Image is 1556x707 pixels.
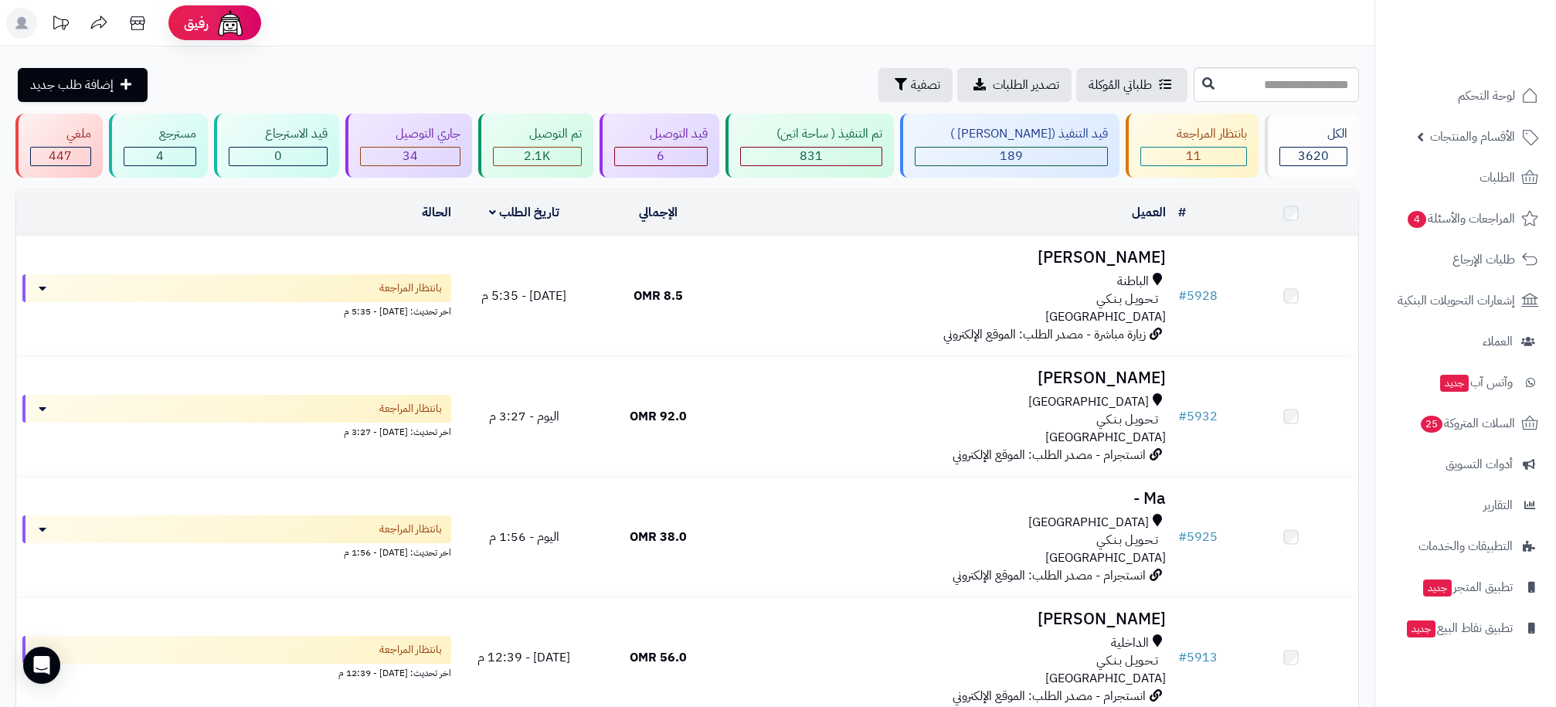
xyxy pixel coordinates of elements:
[614,125,708,143] div: قيد التوصيل
[732,369,1166,387] h3: [PERSON_NAME]
[1384,405,1547,442] a: السلات المتروكة25
[1407,620,1435,637] span: جديد
[1096,532,1158,549] span: تـحـويـل بـنـكـي
[475,114,596,178] a: تم التوصيل 2.1K
[1178,287,1218,305] a: #5928
[49,147,72,165] span: 447
[106,114,212,178] a: مسترجع 4
[722,114,897,178] a: تم التنفيذ ( ساحة اتين) 831
[12,114,106,178] a: ملغي 447
[1096,291,1158,308] span: تـحـويـل بـنـكـي
[342,114,476,178] a: جاري التوصيل 34
[741,148,882,165] div: 831
[1384,569,1547,606] a: تطبيق المتجرجديد
[1423,580,1452,597] span: جديد
[1089,76,1152,94] span: طلباتي المُوكلة
[1028,514,1149,532] span: [GEOGRAPHIC_DATA]
[23,647,60,684] div: Open Intercom Messenger
[1480,167,1515,189] span: الطلبات
[494,148,581,165] div: 2098
[1422,576,1513,598] span: تطبيق المتجر
[1178,648,1187,667] span: #
[1420,415,1444,433] span: 25
[943,325,1146,344] span: زيارة مباشرة - مصدر الطلب: الموقع الإلكتروني
[1096,652,1158,670] span: تـحـويـل بـنـكـي
[911,76,940,94] span: تصفية
[657,147,664,165] span: 6
[1483,495,1513,516] span: التقارير
[1076,68,1187,102] a: طلباتي المُوكلة
[1141,148,1246,165] div: 11
[1140,125,1247,143] div: بانتظار المراجعة
[274,147,282,165] span: 0
[30,76,114,94] span: إضافة طلب جديد
[481,287,566,305] span: [DATE] - 5:35 م
[18,68,148,102] a: إضافة طلب جديد
[1384,610,1547,647] a: تطبيق نقاط البيعجديد
[1405,617,1513,639] span: تطبيق نقاط البيع
[1262,114,1363,178] a: الكل3620
[732,610,1166,628] h3: [PERSON_NAME]
[1398,290,1515,311] span: إشعارات التحويلات البنكية
[957,68,1072,102] a: تصدير الطلبات
[1446,454,1513,475] span: أدوات التسويق
[1483,331,1513,352] span: العملاء
[379,642,442,658] span: بانتظار المراجعة
[1452,249,1515,270] span: طلبات الإرجاع
[1045,428,1166,447] span: [GEOGRAPHIC_DATA]
[1117,273,1149,291] span: الباطنة
[1418,535,1513,557] span: التطبيقات والخدمات
[1186,147,1201,165] span: 11
[1000,147,1023,165] span: 189
[403,147,418,165] span: 34
[422,203,451,222] a: الحالة
[800,147,823,165] span: 831
[1430,126,1515,148] span: الأقسام والمنتجات
[1028,393,1149,411] span: [GEOGRAPHIC_DATA]
[1178,287,1187,305] span: #
[489,203,559,222] a: تاريخ الطلب
[524,147,550,165] span: 2.1K
[379,280,442,296] span: بانتظار المراجعة
[41,8,80,42] a: تحديثات المنصة
[915,125,1109,143] div: قيد التنفيذ ([PERSON_NAME] )
[1045,549,1166,567] span: [GEOGRAPHIC_DATA]
[360,125,461,143] div: جاري التوصيل
[22,423,451,439] div: اخر تحديث: [DATE] - 3:27 م
[1132,203,1166,222] a: العميل
[732,249,1166,267] h3: [PERSON_NAME]
[596,114,723,178] a: قيد التوصيل 6
[124,125,197,143] div: مسترجع
[229,148,327,165] div: 0
[1384,200,1547,237] a: المراجعات والأسئلة4
[31,148,90,165] div: 447
[379,522,442,537] span: بانتظار المراجعة
[30,125,91,143] div: ملغي
[1384,159,1547,196] a: الطلبات
[1045,308,1166,326] span: [GEOGRAPHIC_DATA]
[953,687,1146,705] span: انستجرام - مصدر الطلب: الموقع الإلكتروني
[124,148,196,165] div: 4
[1384,487,1547,524] a: التقارير
[1384,282,1547,319] a: إشعارات التحويلات البنكية
[630,648,687,667] span: 56.0 OMR
[215,8,246,39] img: ai-face.png
[1384,323,1547,360] a: العملاء
[897,114,1123,178] a: قيد التنفيذ ([PERSON_NAME] ) 189
[1178,648,1218,667] a: #5913
[22,302,451,318] div: اخر تحديث: [DATE] - 5:35 م
[1440,375,1469,392] span: جديد
[953,446,1146,464] span: انستجرام - مصدر الطلب: الموقع الإلكتروني
[634,287,683,305] span: 8.5 OMR
[1384,446,1547,483] a: أدوات التسويق
[1458,85,1515,107] span: لوحة التحكم
[1384,241,1547,278] a: طلبات الإرجاع
[1406,208,1515,229] span: المراجعات والأسئلة
[156,147,164,165] span: 4
[493,125,582,143] div: تم التوصيل
[1407,210,1427,229] span: 4
[477,648,570,667] span: [DATE] - 12:39 م
[953,566,1146,585] span: انستجرام - مصدر الطلب: الموقع الإلكتروني
[639,203,678,222] a: الإجمالي
[878,68,953,102] button: تصفية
